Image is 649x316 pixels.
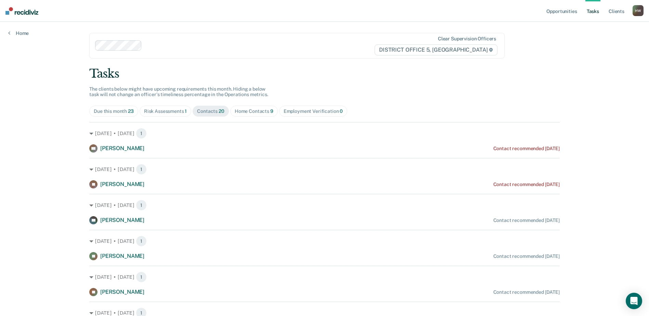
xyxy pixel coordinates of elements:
div: [DATE] • [DATE] 1 [89,272,560,282]
div: Open Intercom Messenger [626,293,642,309]
div: Home Contacts [235,108,273,114]
button: HW [633,5,644,16]
span: 20 [219,108,224,114]
span: 9 [270,108,273,114]
img: Recidiviz [5,7,38,15]
div: Contacts [197,108,224,114]
span: 1 [136,236,147,247]
span: 1 [185,108,187,114]
div: Due this month [94,108,134,114]
div: Contact recommended [DATE] [493,146,560,152]
span: The clients below might have upcoming requirements this month. Hiding a below task will not chang... [89,86,268,97]
div: [DATE] • [DATE] 1 [89,236,560,247]
div: Employment Verification [284,108,343,114]
div: H W [633,5,644,16]
div: [DATE] • [DATE] 1 [89,200,560,211]
span: DISTRICT OFFICE 5, [GEOGRAPHIC_DATA] [375,44,497,55]
div: Contact recommended [DATE] [493,218,560,223]
div: Contact recommended [DATE] [493,253,560,259]
span: [PERSON_NAME] [100,253,144,259]
div: Risk Assessments [144,108,187,114]
span: 1 [136,164,147,175]
span: 1 [136,272,147,282]
span: [PERSON_NAME] [100,145,144,152]
span: [PERSON_NAME] [100,181,144,187]
div: Clear supervision officers [438,36,496,42]
span: 23 [128,108,134,114]
span: [PERSON_NAME] [100,217,144,223]
div: [DATE] • [DATE] 1 [89,164,560,175]
div: [DATE] • [DATE] 1 [89,128,560,139]
span: 1 [136,128,147,139]
span: [PERSON_NAME] [100,289,144,295]
span: 0 [340,108,343,114]
div: Contact recommended [DATE] [493,182,560,187]
div: Contact recommended [DATE] [493,289,560,295]
span: 1 [136,200,147,211]
div: Tasks [89,67,560,81]
a: Home [8,30,29,36]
